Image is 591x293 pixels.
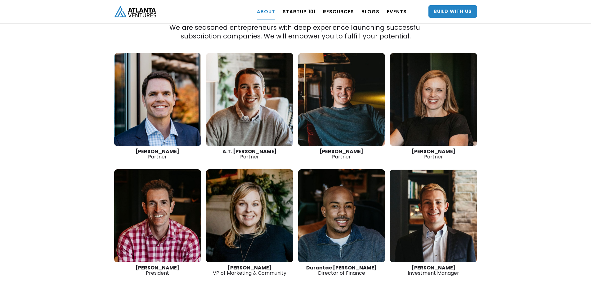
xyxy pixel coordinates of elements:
[257,3,275,20] a: ABOUT
[412,264,455,271] strong: [PERSON_NAME]
[222,148,277,155] strong: A.T. [PERSON_NAME]
[114,265,201,276] div: President
[390,265,477,276] div: Investment Manager
[306,264,377,271] strong: Durantae [PERSON_NAME]
[114,149,201,159] div: Partner
[298,265,385,276] div: Director of Finance
[228,264,271,271] strong: [PERSON_NAME]
[136,148,179,155] strong: [PERSON_NAME]
[283,3,316,20] a: Startup 101
[136,264,179,271] strong: [PERSON_NAME]
[428,5,477,18] a: Build With Us
[206,265,293,276] div: VP of Marketing & Community
[412,148,455,155] strong: [PERSON_NAME]
[298,149,385,159] div: Partner
[320,148,363,155] strong: [PERSON_NAME]
[323,3,354,20] a: RESOURCES
[206,149,293,159] div: Partner
[361,3,379,20] a: BLOGS
[387,3,407,20] a: EVENTS
[390,149,477,159] div: Partner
